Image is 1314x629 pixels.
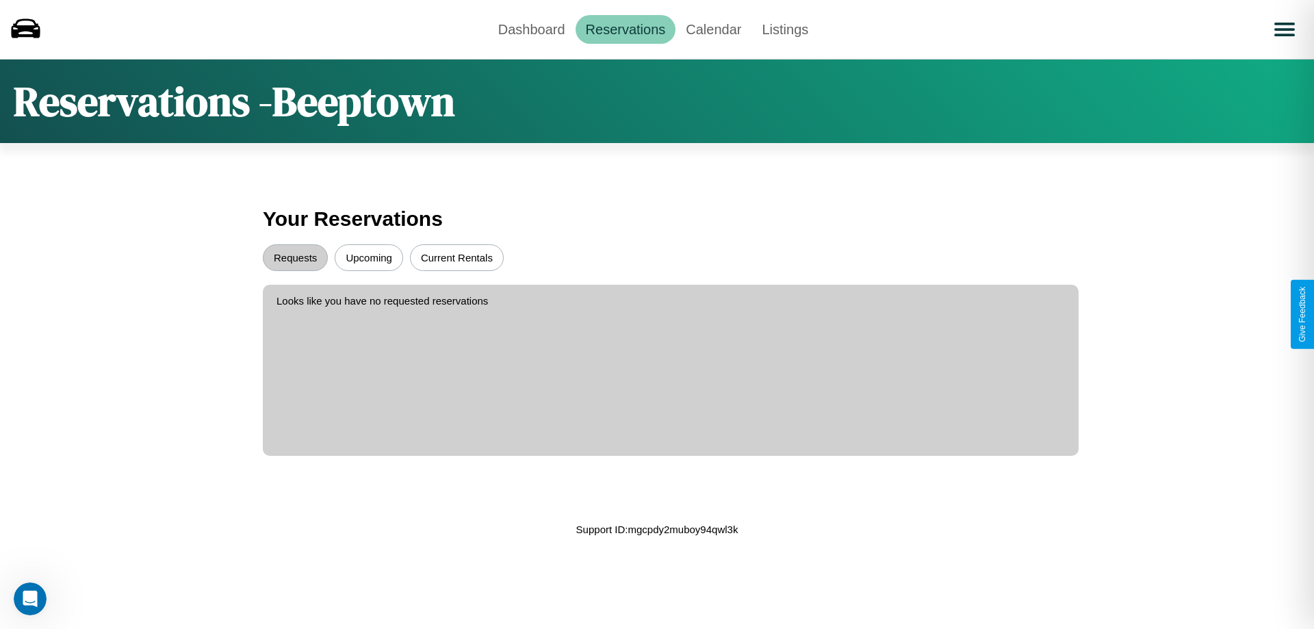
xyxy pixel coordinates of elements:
a: Listings [751,15,819,44]
button: Current Rentals [410,244,504,271]
p: Looks like you have no requested reservations [276,292,1065,310]
button: Upcoming [335,244,403,271]
iframe: Intercom live chat [14,582,47,615]
p: Support ID: mgcpdy2muboy94qwl3k [576,520,738,539]
a: Reservations [576,15,676,44]
button: Requests [263,244,328,271]
button: Open menu [1265,10,1304,49]
div: Give Feedback [1298,287,1307,342]
a: Dashboard [488,15,576,44]
a: Calendar [675,15,751,44]
h1: Reservations - Beeptown [14,73,455,129]
h3: Your Reservations [263,201,1051,238]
